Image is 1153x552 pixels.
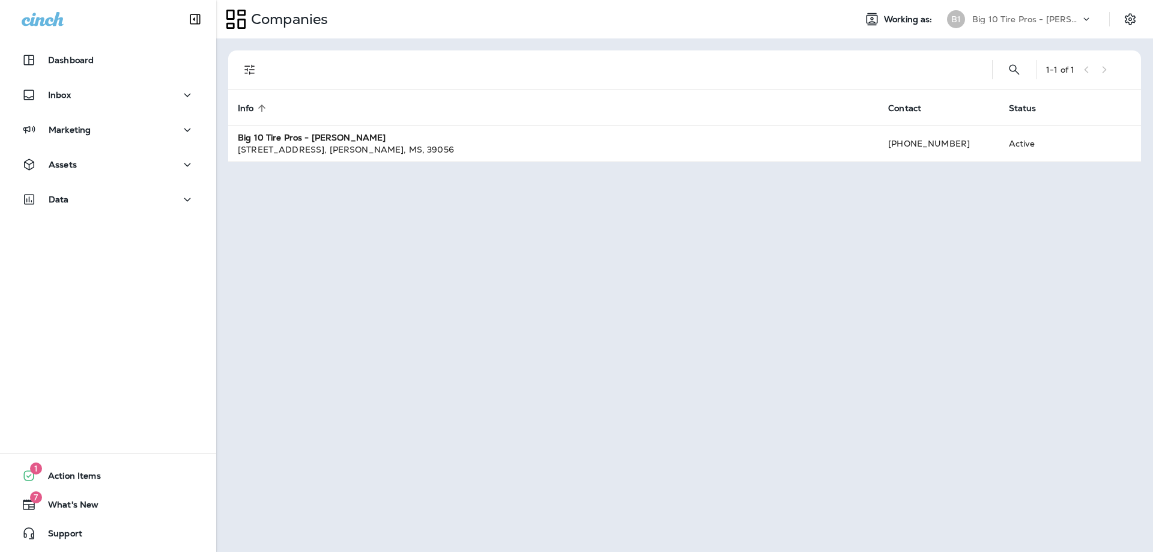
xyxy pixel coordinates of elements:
span: 7 [30,491,42,503]
td: [PHONE_NUMBER] [879,126,999,162]
button: Search Companies [1002,58,1026,82]
p: Marketing [49,125,91,135]
span: Status [1009,103,1036,114]
div: B1 [947,10,965,28]
span: Contact [888,103,937,114]
p: Assets [49,160,77,169]
div: 1 - 1 of 1 [1046,65,1074,74]
p: Inbox [48,90,71,100]
td: Active [999,126,1076,162]
button: Marketing [12,118,204,142]
button: 7What's New [12,493,204,517]
button: 1Action Items [12,464,204,488]
span: Action Items [36,471,101,485]
span: Support [36,529,82,543]
span: 1 [30,463,42,475]
p: Companies [246,10,328,28]
span: Info [238,103,270,114]
span: What's New [36,500,98,514]
button: Filters [238,58,262,82]
button: Inbox [12,83,204,107]
button: Support [12,521,204,545]
p: Dashboard [48,55,94,65]
div: [STREET_ADDRESS] , [PERSON_NAME] , MS , 39056 [238,144,869,156]
p: Data [49,195,69,204]
span: Working as: [884,14,935,25]
button: Data [12,187,204,211]
strong: Big 10 Tire Pros - [PERSON_NAME] [238,132,386,143]
button: Assets [12,153,204,177]
span: Status [1009,103,1052,114]
button: Dashboard [12,48,204,72]
button: Collapse Sidebar [178,7,212,31]
p: Big 10 Tire Pros - [PERSON_NAME] [972,14,1080,24]
span: Info [238,103,254,114]
button: Settings [1119,8,1141,30]
span: Contact [888,103,921,114]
